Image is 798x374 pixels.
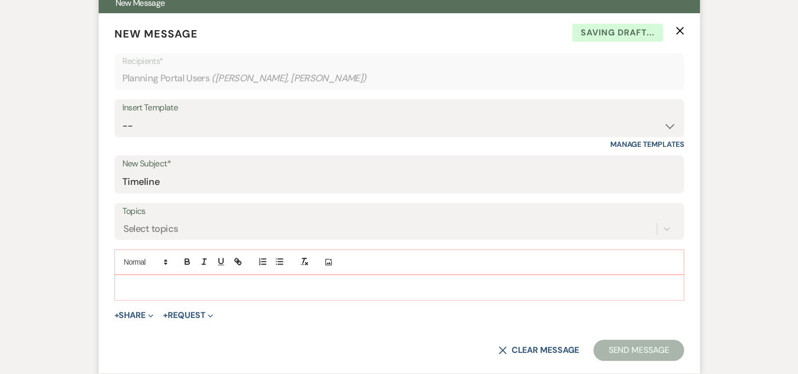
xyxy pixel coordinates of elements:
[122,54,676,68] p: Recipients*
[122,156,676,172] label: New Subject*
[114,311,154,320] button: Share
[593,340,684,361] button: Send Message
[114,27,198,41] span: New Message
[163,311,213,320] button: Request
[498,346,579,354] button: Clear message
[163,311,168,320] span: +
[610,139,684,149] a: Manage Templates
[572,24,663,42] span: Saving draft...
[122,204,676,219] label: Topics
[122,100,676,116] div: Insert Template
[211,71,367,86] span: ( [PERSON_NAME], [PERSON_NAME] )
[114,311,119,320] span: +
[123,222,178,236] div: Select topics
[122,68,676,89] div: Planning Portal Users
